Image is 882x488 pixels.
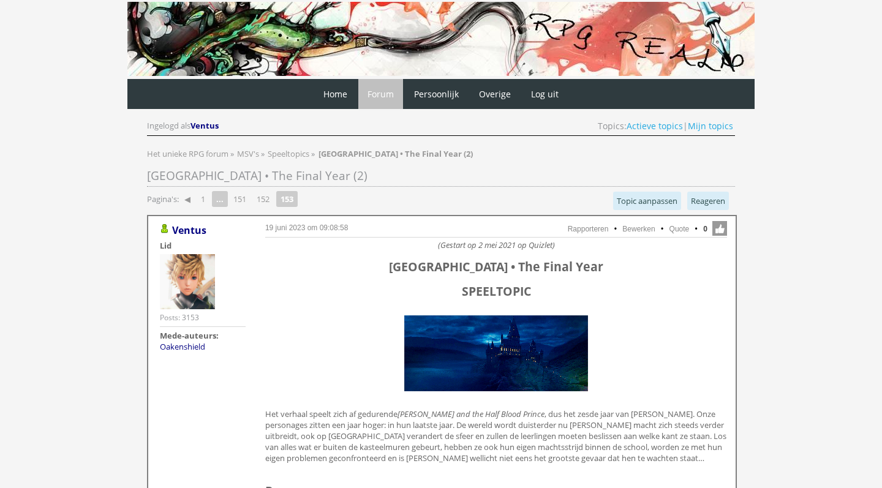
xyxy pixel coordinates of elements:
div: Posts: 3153 [160,312,199,323]
a: Home [314,79,356,109]
i: [PERSON_NAME] and the Half Blood Prince [398,408,545,419]
span: » [261,148,265,159]
a: Topic aanpassen [613,192,681,210]
a: 152 [252,190,274,208]
a: Reageren [687,192,729,210]
a: 1 [196,190,210,208]
a: Ventus [172,223,206,237]
span: Speeltopics [268,148,309,159]
a: Ventus [190,120,221,131]
a: MSV's [237,148,261,159]
span: Het unieke RPG forum [147,148,228,159]
span: » [311,148,315,159]
a: 151 [228,190,251,208]
img: RPG Realm - Banner [127,2,755,76]
span: MSV's [237,148,259,159]
span: ... [212,191,228,207]
a: Overige [470,79,520,109]
a: 19 juni 2023 om 09:08:58 [265,223,348,232]
a: Quote [669,225,690,233]
a: Actieve topics [627,120,683,132]
a: Speeltopics [268,148,311,159]
a: ◀ [179,190,195,208]
a: Log uit [522,79,568,109]
strong: [GEOGRAPHIC_DATA] • The Final Year (2) [318,148,473,159]
a: Rapporteren [568,225,609,233]
i: (Gestart op 2 mei 2021 op Quizlet) [438,239,555,250]
strong: 153 [276,191,298,207]
div: Ingelogd als [147,120,221,132]
a: Bewerken [622,225,655,233]
img: Gebruiker is online [160,224,170,234]
div: Lid [160,240,246,251]
a: Persoonlijk [405,79,468,109]
span: 0 [703,223,707,235]
span: Topics: | [598,120,733,132]
strong: Mede-auteurs: [160,330,219,341]
a: Forum [358,79,403,109]
span: Pagina's: [147,193,179,205]
span: » [230,148,234,159]
span: [GEOGRAPHIC_DATA] • The Final Year (2) [147,168,367,184]
img: Ventus [160,254,215,309]
a: Mijn topics [688,120,733,132]
img: giphy.gif [401,312,591,394]
span: Ventus [190,120,219,131]
span: [GEOGRAPHIC_DATA] • The Final Year SPEELTOPIC [389,258,603,299]
a: Het unieke RPG forum [147,148,230,159]
a: Oakenshield [160,341,205,352]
